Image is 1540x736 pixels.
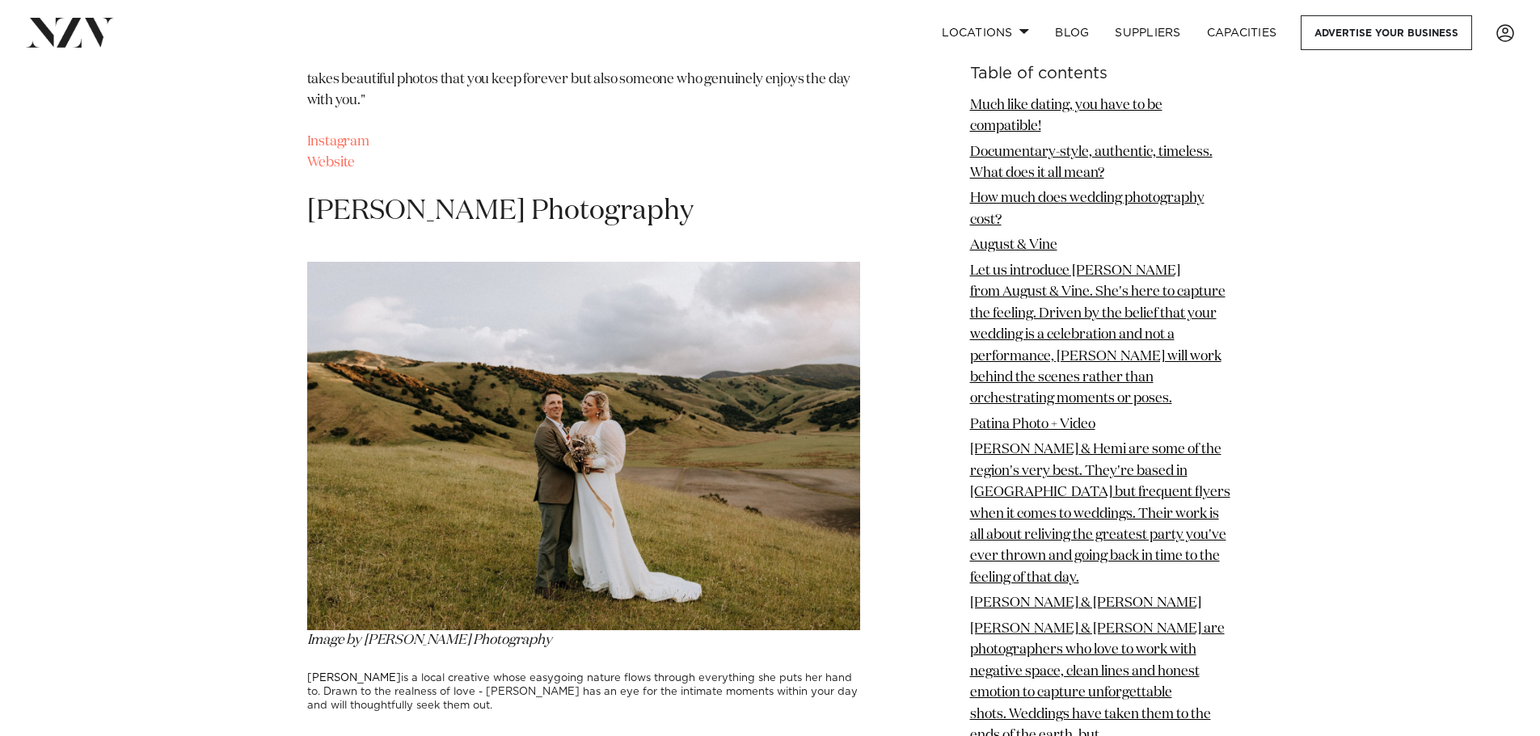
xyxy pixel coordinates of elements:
[1042,15,1102,50] a: BLOG
[307,671,860,713] h3: is a local creative whose easygoing nature flows through everything she puts her hand to. Drawn t...
[307,439,860,647] em: Image by [PERSON_NAME] Photography
[970,597,1201,611] a: [PERSON_NAME] & [PERSON_NAME]
[307,673,401,683] a: [PERSON_NAME]
[307,156,356,170] a: Website
[1102,15,1193,50] a: SUPPLIERS
[970,264,1226,406] a: Let us introduce [PERSON_NAME] from August & Vine. She's here to capture the feeling. Driven by t...
[970,239,1057,253] a: August & Vine
[307,135,369,149] a: Instagram
[970,145,1213,180] a: Documentary-style, authentic, timeless. What does it all mean?
[1194,15,1290,50] a: Capacities
[970,99,1162,133] a: Much like dating, you have to be compatible!
[26,18,114,47] img: nzv-logo.png
[929,15,1042,50] a: Locations
[970,192,1205,227] a: How much does wedding photography cost?
[970,65,1234,82] h6: Table of contents
[970,418,1095,431] a: Patina Photo + Video
[307,193,860,229] h2: [PERSON_NAME] Photography
[970,444,1230,586] a: [PERSON_NAME] & Hemi are some of the region's very best. They're based in [GEOGRAPHIC_DATA] but f...
[1301,15,1472,50] a: Advertise your business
